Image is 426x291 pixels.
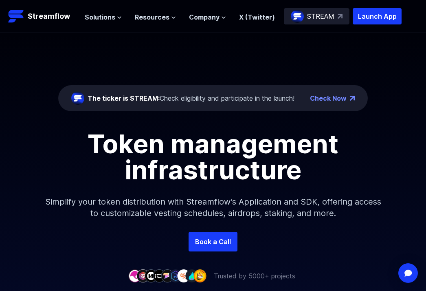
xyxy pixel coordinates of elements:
span: Solutions [85,12,115,22]
span: Resources [135,12,169,22]
img: company-9 [193,269,206,282]
button: Launch App [353,8,402,24]
img: company-1 [128,269,141,282]
img: company-2 [136,269,149,282]
button: Company [189,12,226,22]
p: Streamflow [28,11,70,22]
img: company-6 [169,269,182,282]
a: STREAM [284,8,349,24]
h1: Token management infrastructure [30,131,396,183]
a: Streamflow [8,8,77,24]
img: company-8 [185,269,198,282]
p: STREAM [307,11,334,21]
img: top-right-arrow.png [350,96,355,101]
button: Resources [135,12,176,22]
span: Company [189,12,220,22]
a: Book a Call [189,232,237,251]
button: Solutions [85,12,122,22]
img: company-5 [161,269,174,282]
img: company-4 [153,269,166,282]
img: company-7 [177,269,190,282]
a: X (Twitter) [239,13,275,21]
div: Open Intercom Messenger [398,263,418,283]
img: Streamflow Logo [8,8,24,24]
img: company-3 [145,269,158,282]
img: streamflow-logo-circle.png [71,92,84,105]
img: top-right-arrow.svg [338,14,343,19]
span: The ticker is STREAM: [88,94,160,102]
img: streamflow-logo-circle.png [291,10,304,23]
div: Check eligibility and participate in the launch! [88,93,294,103]
p: Trusted by 5000+ projects [214,271,295,281]
a: Check Now [310,93,347,103]
p: Simplify your token distribution with Streamflow's Application and SDK, offering access to custom... [38,183,388,232]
